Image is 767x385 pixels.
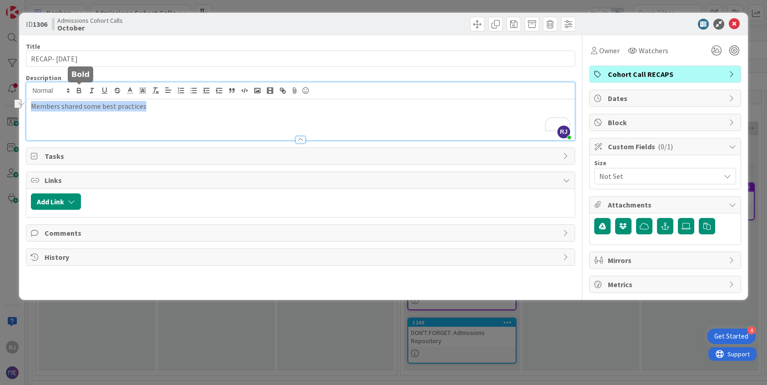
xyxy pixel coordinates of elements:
[31,101,570,111] p: Members shared some best practices
[747,326,756,334] div: 4
[714,332,748,341] div: Get Started
[33,20,47,29] b: 1306
[26,51,575,67] input: type card name here...
[31,193,81,210] button: Add Link
[599,170,716,182] span: Not Set
[26,74,61,82] span: Description
[45,175,558,186] span: Links
[707,329,756,344] div: Open Get Started checklist, remaining modules: 4
[557,126,570,138] span: RJ
[599,45,620,56] span: Owner
[594,160,736,166] div: Size
[608,69,724,80] span: Cohort Call RECAPS
[45,151,558,162] span: Tasks
[608,93,724,104] span: Dates
[26,19,47,30] span: ID
[26,42,40,51] label: Title
[608,279,724,290] span: Metrics
[45,228,558,238] span: Comments
[57,17,123,24] span: Admissions Cohort Calls
[26,99,575,140] div: To enrich screen reader interactions, please activate Accessibility in Grammarly extension settings
[71,70,90,79] h5: Bold
[57,24,123,31] b: October
[639,45,668,56] span: Watchers
[45,252,558,263] span: History
[608,141,724,152] span: Custom Fields
[608,199,724,210] span: Attachments
[658,142,673,151] span: ( 0/1 )
[19,1,41,12] span: Support
[608,255,724,266] span: Mirrors
[608,117,724,128] span: Block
